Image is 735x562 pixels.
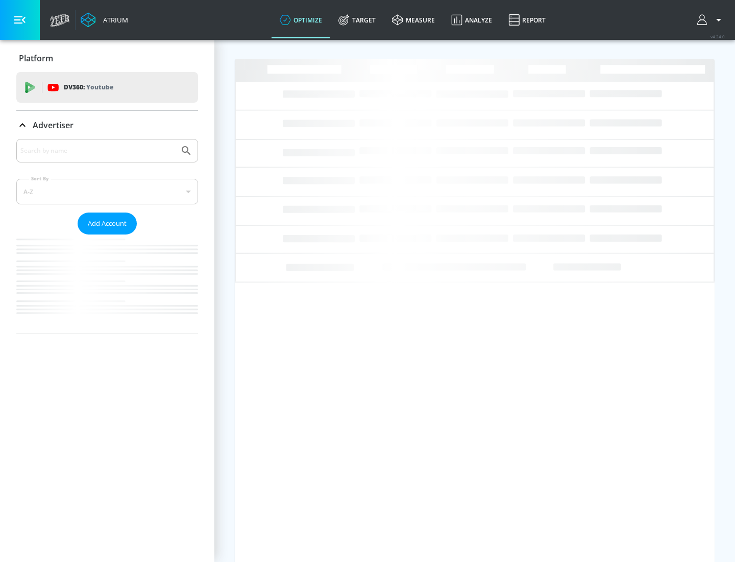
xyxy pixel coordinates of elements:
p: Advertiser [33,120,73,131]
span: Add Account [88,218,127,229]
a: Target [330,2,384,38]
div: Platform [16,44,198,73]
span: v 4.24.0 [710,34,725,39]
a: Atrium [81,12,128,28]
a: Analyze [443,2,500,38]
label: Sort By [29,175,51,182]
div: DV360: Youtube [16,72,198,103]
div: A-Z [16,179,198,204]
a: optimize [272,2,330,38]
p: Youtube [86,82,113,92]
p: DV360: [64,82,113,93]
div: Advertiser [16,139,198,334]
p: Platform [19,53,53,64]
div: Advertiser [16,111,198,139]
button: Add Account [78,213,137,235]
input: Search by name [20,144,175,157]
a: measure [384,2,443,38]
a: Report [500,2,554,38]
nav: list of Advertiser [16,235,198,334]
div: Atrium [99,15,128,25]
